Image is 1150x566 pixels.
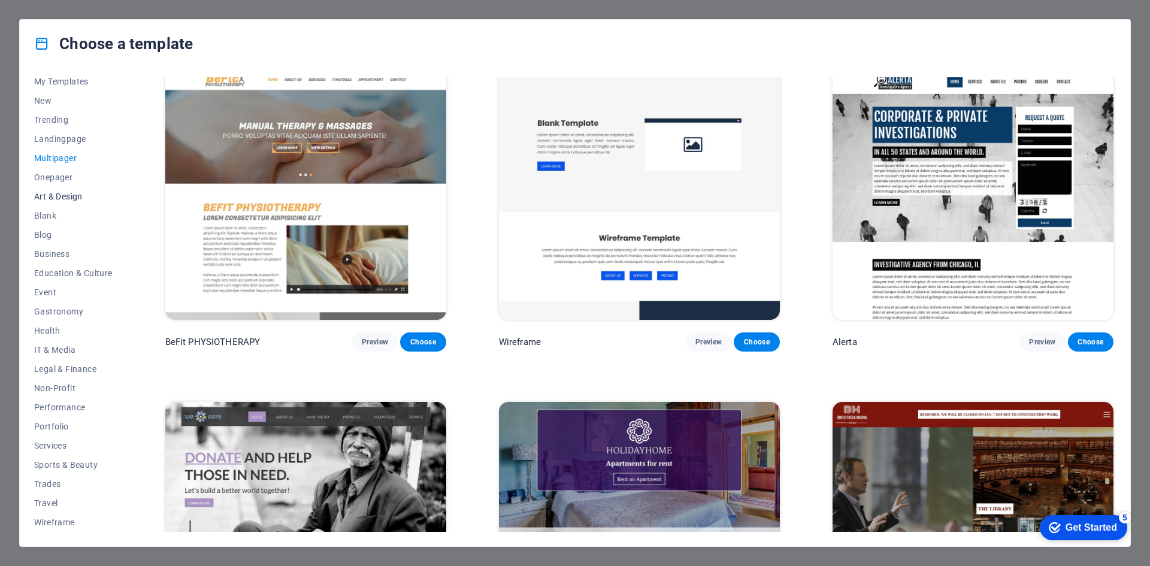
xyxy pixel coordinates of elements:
[34,302,113,321] button: Gastronomy
[410,337,436,347] span: Choose
[34,110,113,129] button: Trending
[34,460,113,470] span: Sports & Beauty
[34,422,113,431] span: Portfolio
[400,332,446,352] button: Choose
[34,172,113,182] span: Onepager
[34,134,113,144] span: Landingpage
[34,283,113,302] button: Event
[34,340,113,359] button: IT & Media
[34,149,113,168] button: Multipager
[1029,337,1055,347] span: Preview
[34,187,113,206] button: Art & Design
[34,129,113,149] button: Landingpage
[743,337,770,347] span: Choose
[499,61,780,320] img: Wireframe
[734,332,779,352] button: Choose
[1078,337,1104,347] span: Choose
[34,474,113,494] button: Trades
[34,417,113,436] button: Portfolio
[352,332,398,352] button: Preview
[34,230,113,240] span: Blog
[10,6,97,31] div: Get Started 5 items remaining, 0% complete
[833,61,1113,320] img: Alerta
[34,96,113,105] span: New
[34,34,193,53] h4: Choose a template
[34,383,113,393] span: Non-Profit
[34,455,113,474] button: Sports & Beauty
[34,364,113,374] span: Legal & Finance
[34,494,113,513] button: Travel
[34,153,113,163] span: Multipager
[686,332,731,352] button: Preview
[34,168,113,187] button: Onepager
[34,72,113,91] button: My Templates
[34,359,113,379] button: Legal & Finance
[165,336,261,348] p: BeFit PHYSIOTHERAPY
[34,264,113,283] button: Education & Culture
[34,326,113,335] span: Health
[362,337,388,347] span: Preview
[34,192,113,201] span: Art & Design
[34,268,113,278] span: Education & Culture
[1068,332,1113,352] button: Choose
[34,345,113,355] span: IT & Media
[34,211,113,220] span: Blank
[89,2,101,14] div: 5
[34,436,113,455] button: Services
[34,249,113,259] span: Business
[34,115,113,125] span: Trending
[34,225,113,244] button: Blog
[34,479,113,489] span: Trades
[35,13,87,24] div: Get Started
[165,61,446,320] img: BeFit PHYSIOTHERAPY
[34,321,113,340] button: Health
[34,287,113,297] span: Event
[34,398,113,417] button: Performance
[34,206,113,225] button: Blank
[34,517,113,527] span: Wireframe
[34,402,113,412] span: Performance
[34,379,113,398] button: Non-Profit
[695,337,722,347] span: Preview
[34,441,113,450] span: Services
[34,307,113,316] span: Gastronomy
[34,244,113,264] button: Business
[34,498,113,508] span: Travel
[833,336,857,348] p: Alerta
[1019,332,1065,352] button: Preview
[34,513,113,532] button: Wireframe
[34,77,113,86] span: My Templates
[499,336,541,348] p: Wireframe
[34,91,113,110] button: New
